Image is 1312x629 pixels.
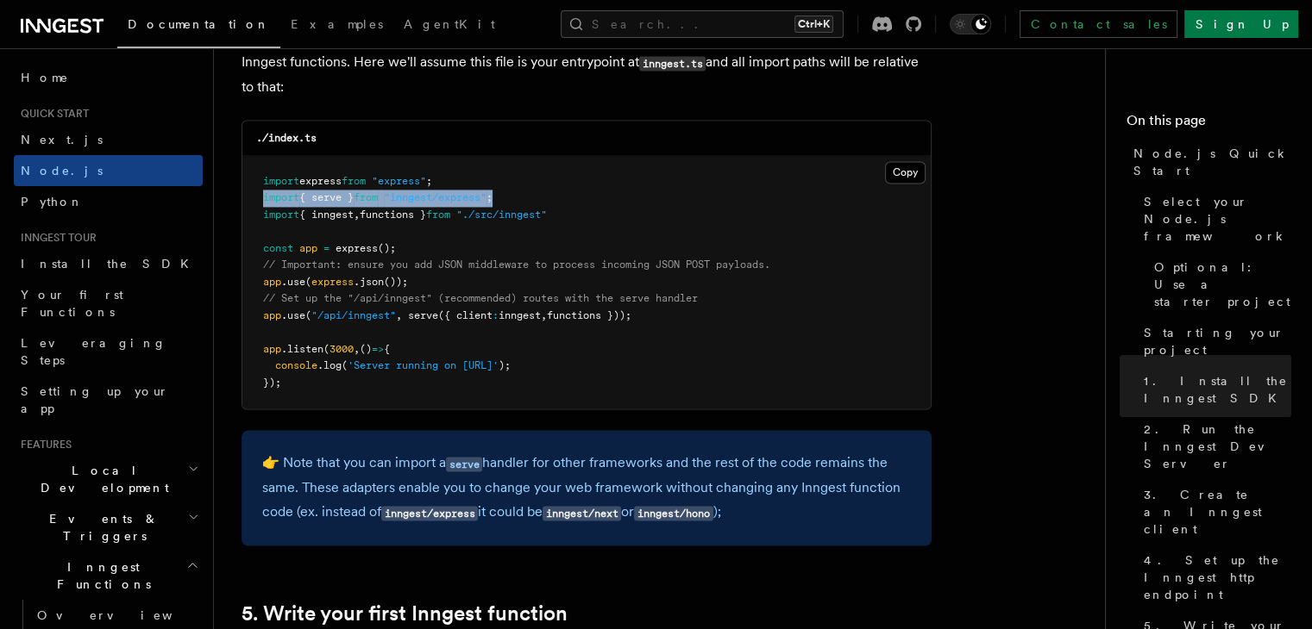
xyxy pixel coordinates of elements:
[1144,551,1291,603] span: 4. Set up the Inngest http endpoint
[336,242,378,254] span: express
[281,276,305,288] span: .use
[275,359,317,371] span: console
[128,17,270,31] span: Documentation
[541,309,547,321] span: ,
[1144,372,1291,407] span: 1. Install the Inngest SDK
[378,242,396,254] span: ();
[499,309,541,321] span: inngest
[1154,258,1291,310] span: Optional: Use a starter project
[37,608,215,622] span: Overview
[263,343,281,355] span: app
[384,343,390,355] span: {
[305,309,311,321] span: (
[1127,138,1291,186] a: Node.js Quick Start
[408,309,438,321] span: serve
[360,209,426,221] span: functions }
[317,359,342,371] span: .log
[1137,317,1291,365] a: Starting your project
[21,384,169,415] span: Setting up your app
[21,257,199,271] span: Install the SDK
[14,62,203,93] a: Home
[1137,479,1291,545] a: 3. Create an Inngest client
[299,209,354,221] span: { inngest
[1144,193,1291,245] span: Select your Node.js framework
[21,164,103,177] span: Node.js
[456,209,547,221] span: "./src/inngest"
[263,242,293,254] span: const
[446,457,482,471] code: serve
[14,438,72,452] span: Features
[14,279,203,327] a: Your first Functions
[348,359,499,371] span: 'Server running on [URL]'
[281,309,305,321] span: .use
[794,16,833,33] kbd: Ctrl+K
[263,209,299,221] span: import
[291,17,383,31] span: Examples
[21,69,69,86] span: Home
[1020,10,1177,38] a: Contact sales
[263,377,281,389] span: });
[1184,10,1298,38] a: Sign Up
[1144,486,1291,538] span: 3. Create an Inngest client
[263,191,299,203] span: import
[499,359,511,371] span: );
[330,343,354,355] span: 3000
[354,343,360,355] span: ,
[446,454,482,470] a: serve
[354,209,360,221] span: ,
[305,276,311,288] span: (
[21,288,123,319] span: Your first Functions
[311,276,354,288] span: express
[14,186,203,217] a: Python
[1137,365,1291,414] a: 1. Install the Inngest SDK
[393,5,505,47] a: AgentKit
[21,133,103,146] span: Next.js
[1137,414,1291,479] a: 2. Run the Inngest Dev Server
[1137,186,1291,252] a: Select your Node.js framework
[342,359,348,371] span: (
[14,155,203,186] a: Node.js
[14,551,203,600] button: Inngest Functions
[14,462,188,496] span: Local Development
[1144,324,1291,358] span: Starting your project
[1147,252,1291,317] a: Optional: Use a starter project
[487,191,493,203] span: ;
[372,175,426,187] span: "express"
[14,510,188,545] span: Events & Triggers
[14,455,203,503] button: Local Development
[426,175,432,187] span: ;
[280,5,393,47] a: Examples
[117,5,280,48] a: Documentation
[263,276,281,288] span: app
[543,506,621,520] code: inngest/next
[438,309,493,321] span: ({ client
[256,132,317,144] code: ./index.ts
[354,276,384,288] span: .json
[263,175,299,187] span: import
[281,343,323,355] span: .listen
[639,56,706,71] code: inngest.ts
[381,506,478,520] code: inngest/express
[263,292,698,304] span: // Set up the "/api/inngest" (recommended) routes with the serve handler
[384,191,487,203] span: "inngest/express"
[299,191,354,203] span: { serve }
[1133,145,1291,179] span: Node.js Quick Start
[21,195,84,209] span: Python
[14,376,203,424] a: Setting up your app
[311,309,396,321] span: "/api/inngest"
[263,309,281,321] span: app
[396,309,402,321] span: ,
[299,242,317,254] span: app
[384,276,408,288] span: ());
[323,343,330,355] span: (
[14,558,186,593] span: Inngest Functions
[426,209,450,221] span: from
[493,309,499,321] span: :
[404,17,495,31] span: AgentKit
[242,25,932,99] p: Using your existing Express.js server, we'll set up Inngest using the provided handler which will...
[360,343,372,355] span: ()
[950,14,991,34] button: Toggle dark mode
[14,503,203,551] button: Events & Triggers
[1137,545,1291,610] a: 4. Set up the Inngest http endpoint
[342,175,366,187] span: from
